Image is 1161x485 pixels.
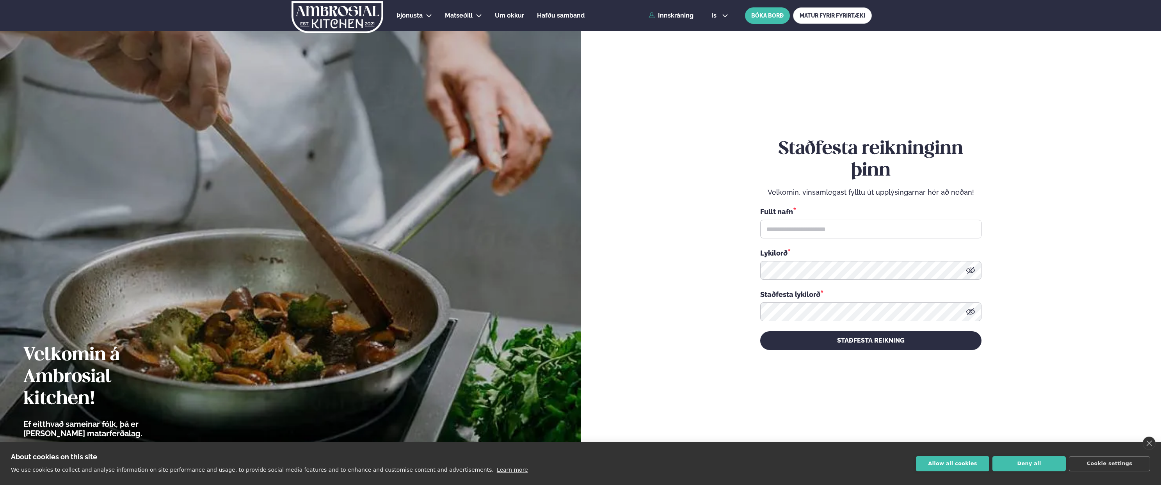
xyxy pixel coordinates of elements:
[445,12,473,19] span: Matseðill
[537,12,585,19] span: Hafðu samband
[760,138,981,182] h2: Staðfesta reikninginn þinn
[495,12,524,19] span: Um okkur
[760,206,981,217] div: Fullt nafn
[537,11,585,20] a: Hafðu samband
[711,12,719,19] span: is
[495,11,524,20] a: Um okkur
[11,453,97,461] strong: About cookies on this site
[23,345,185,410] h2: Velkomin á Ambrosial kitchen!
[745,7,790,24] button: BÓKA BORÐ
[396,12,423,19] span: Þjónusta
[1069,456,1150,471] button: Cookie settings
[445,11,473,20] a: Matseðill
[649,12,693,19] a: Innskráning
[760,188,981,197] p: Velkomin, vinsamlegast fylltu út upplýsingarnar hér að neðan!
[760,248,981,258] div: Lykilorð
[23,419,185,438] p: Ef eitthvað sameinar fólk, þá er [PERSON_NAME] matarferðalag.
[760,331,981,350] button: STAÐFESTA REIKNING
[11,467,494,473] p: We use cookies to collect and analyse information on site performance and usage, to provide socia...
[396,11,423,20] a: Þjónusta
[291,1,384,33] img: logo
[916,456,989,471] button: Allow all cookies
[497,467,528,473] a: Learn more
[793,7,872,24] a: MATUR FYRIR FYRIRTÆKI
[760,289,981,299] div: Staðfesta lykilorð
[705,12,734,19] button: is
[992,456,1066,471] button: Deny all
[1143,437,1156,450] a: close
